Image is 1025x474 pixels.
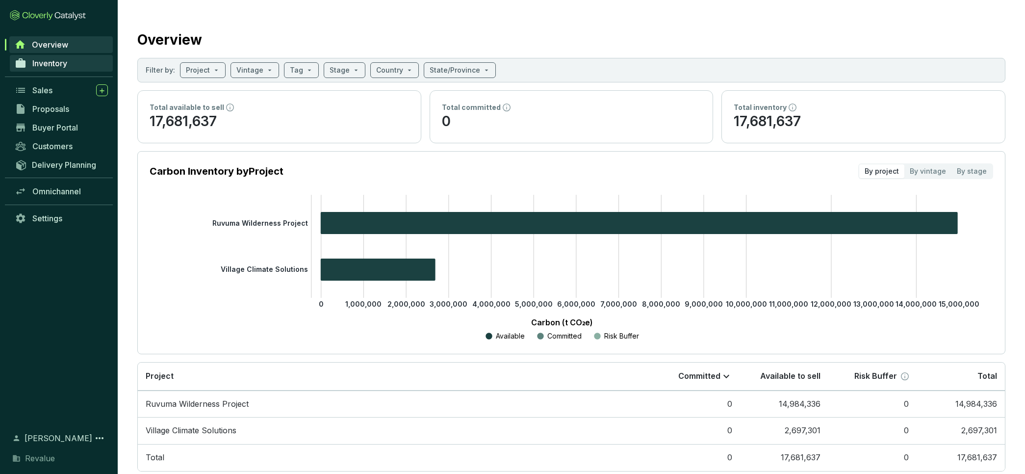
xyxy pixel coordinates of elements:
tspan: 10,000,000 [726,300,767,308]
a: Customers [10,138,113,155]
td: 0 [828,444,917,471]
span: [PERSON_NAME] [25,432,92,444]
a: Overview [9,36,113,53]
td: 0 [652,417,740,444]
a: Buyer Portal [10,119,113,136]
td: 14,984,336 [917,391,1005,418]
th: Available to sell [740,363,828,391]
td: 0 [828,391,917,418]
p: Available [496,331,525,341]
span: Overview [32,40,68,50]
p: Committed [547,331,582,341]
tspan: 6,000,000 [557,300,595,308]
div: By stage [951,164,992,178]
p: Risk Buffer [604,331,639,341]
a: Proposals [10,101,113,117]
td: 17,681,637 [740,444,828,471]
p: Risk Buffer [854,371,897,382]
h2: Overview [137,29,202,50]
tspan: 7,000,000 [600,300,637,308]
div: By vintage [904,164,951,178]
td: Ruvuma Wilderness Project [138,391,652,418]
tspan: 0 [319,300,324,308]
span: Sales [32,85,52,95]
td: 14,984,336 [740,391,828,418]
td: 2,697,301 [740,417,828,444]
tspan: 11,000,000 [769,300,808,308]
tspan: 5,000,000 [515,300,553,308]
tspan: 14,000,000 [896,300,937,308]
p: Total inventory [734,103,787,112]
a: Inventory [10,55,113,72]
p: Filter by: [146,65,175,75]
tspan: 13,000,000 [853,300,894,308]
tspan: 2,000,000 [387,300,425,308]
span: Omnichannel [32,186,81,196]
tspan: 3,000,000 [430,300,467,308]
span: Inventory [32,58,67,68]
td: 0 [828,417,917,444]
a: Sales [10,82,113,99]
td: Total [138,444,652,471]
th: Total [917,363,1005,391]
tspan: 1,000,000 [345,300,382,308]
tspan: 4,000,000 [472,300,511,308]
tspan: 8,000,000 [642,300,680,308]
p: Committed [678,371,720,382]
span: Settings [32,213,62,223]
span: Revalue [25,452,55,464]
a: Omnichannel [10,183,113,200]
th: Project [138,363,652,391]
p: Total committed [442,103,501,112]
span: Proposals [32,104,69,114]
p: 17,681,637 [734,112,993,131]
a: Settings [10,210,113,227]
td: 2,697,301 [917,417,1005,444]
td: 0 [652,444,740,471]
td: Village Climate Solutions [138,417,652,444]
span: Delivery Planning [32,160,96,170]
tspan: 15,000,000 [939,300,979,308]
td: 0 [652,391,740,418]
p: 17,681,637 [150,112,409,131]
span: Buyer Portal [32,123,78,132]
tspan: Ruvuma Wilderness Project [212,218,308,227]
p: Total available to sell [150,103,224,112]
p: Carbon Inventory by Project [150,164,283,178]
div: segmented control [858,163,993,179]
td: 17,681,637 [917,444,1005,471]
span: Customers [32,141,73,151]
div: By project [859,164,904,178]
p: Carbon (t CO₂e) [164,316,959,328]
tspan: 9,000,000 [685,300,723,308]
p: 0 [442,112,701,131]
tspan: 12,000,000 [811,300,851,308]
tspan: Village Climate Solutions [221,265,308,273]
a: Delivery Planning [10,157,113,173]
